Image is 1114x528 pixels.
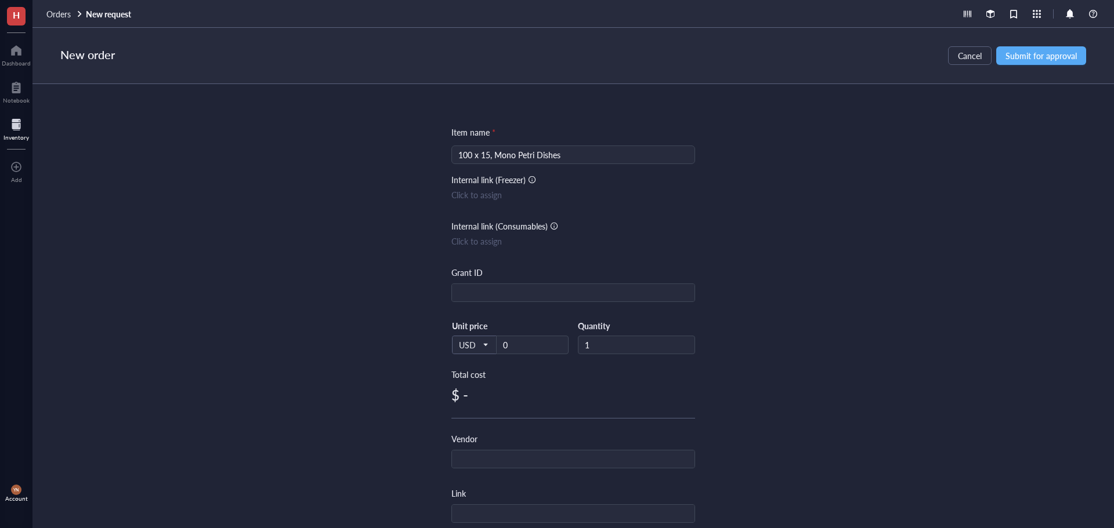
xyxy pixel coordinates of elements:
a: Orders [46,9,84,19]
div: Inventory [3,134,29,141]
span: USD [459,340,487,350]
div: Internal link (Freezer) [451,173,526,186]
div: Total cost [451,368,695,381]
a: Inventory [3,115,29,141]
div: Click to assign [451,235,695,247]
div: Unit price [452,321,525,331]
span: Cancel [958,51,982,60]
div: New order [60,46,115,65]
a: New request [86,9,133,19]
span: Submit for approval [1006,51,1077,60]
span: Orders [46,8,71,20]
a: Dashboard [2,41,31,67]
div: Notebook [3,97,30,104]
div: Grant ID [451,266,483,279]
a: Notebook [3,78,30,104]
div: Click to assign [451,188,695,201]
button: Cancel [948,46,992,65]
span: H [13,8,20,22]
div: Dashboard [2,60,31,67]
div: Internal link (Consumables) [451,220,548,232]
div: Vendor [451,432,478,445]
div: Link [451,487,466,500]
span: YN [13,487,19,493]
button: Submit for approval [996,46,1086,65]
div: Account [5,495,28,502]
div: Item name [451,126,495,139]
div: Add [11,176,22,183]
div: Quantity [578,321,695,331]
div: $ - [451,385,695,404]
